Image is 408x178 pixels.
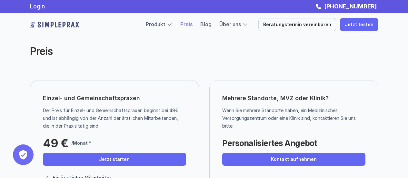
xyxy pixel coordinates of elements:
[222,137,317,150] p: Personalisiertes Angebot
[200,21,212,27] a: Blog
[99,157,130,162] p: Jetzt starten
[323,3,378,10] a: [PHONE_NUMBER]
[340,18,378,31] a: Jetzt testen
[43,93,140,103] p: Einzel- und Gemeinschaftspraxen
[71,139,91,147] p: /Monat *
[222,93,365,103] p: Mehrere Standorte, MVZ oder Klinik?
[180,21,193,27] a: Preis
[324,3,377,10] strong: [PHONE_NUMBER]
[43,137,68,150] p: 49 €
[271,157,317,162] p: Kontakt aufnehmen
[263,22,331,27] p: Beratungstermin vereinbaren
[30,3,45,10] a: Login
[222,107,361,130] p: Wenn Sie mehrere Standorte haben, ein Medizinisches Versorgungszentrum oder eine Klinik sind, kon...
[43,107,181,130] p: Der Preis für Einzel- und Gemeinschaftspraxen beginnt bei 49€ und ist abhängig von der Anzahl der...
[258,18,336,31] a: Beratungstermin vereinbaren
[345,22,373,27] p: Jetzt testen
[43,153,186,166] a: Jetzt starten
[222,153,365,166] a: Kontakt aufnehmen
[219,21,241,27] a: Über uns
[30,45,272,58] h2: Preis
[146,21,165,27] a: Produkt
